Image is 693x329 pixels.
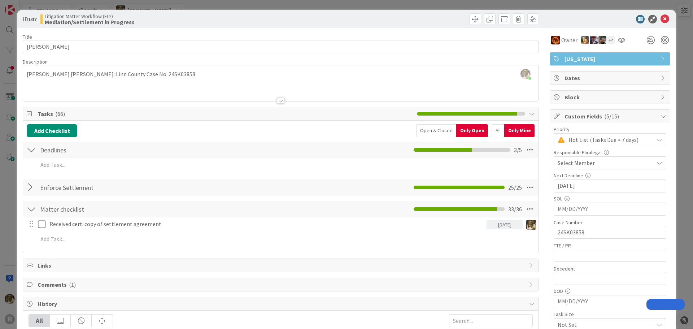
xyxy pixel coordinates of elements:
label: TTE / PR [554,242,571,249]
div: All [29,315,50,327]
div: Open & Closed [416,124,456,137]
label: Title [23,34,32,40]
div: DOD [554,289,666,294]
span: Comments [38,280,525,289]
b: Mediation/Settlement in Progress [45,19,135,25]
span: Select Member [558,159,595,167]
span: ( 1 ) [69,281,76,288]
span: Description [23,59,48,65]
input: MM/DD/YYYY [558,295,662,308]
span: ( 5/15 ) [604,113,619,120]
img: TR [551,36,560,44]
span: Hot List (Tasks Due < 7 days) [568,135,650,145]
div: Next Deadline [554,173,666,178]
label: Decedent [554,265,575,272]
div: Only Mine [504,124,535,137]
span: Tasks [38,109,413,118]
span: 25 / 25 [508,183,522,192]
div: + 4 [607,36,615,44]
div: Responsible Paralegal [554,150,666,155]
span: Block [565,93,657,101]
input: MM/DD/YYYY [558,180,662,192]
p: Received cert. copy of settlement agreement [49,220,484,228]
span: ID [23,15,37,23]
span: Litigation Matter Workflow (FL2) [45,13,135,19]
span: Links [38,261,525,270]
input: Add Checklist... [38,143,200,156]
span: Dates [565,74,657,82]
span: 33 / 36 [508,205,522,213]
div: Task Size [554,312,666,317]
img: ML [590,36,598,44]
span: 3 / 5 [514,146,522,154]
img: SB [581,36,589,44]
img: DG [526,220,536,230]
img: yW9LRPfq2I1p6cQkqhMnMPjKb8hcA9gF.jpg [520,69,531,79]
div: Only Open [456,124,488,137]
span: History [38,299,525,308]
div: All [492,124,504,137]
span: Custom Fields [565,112,657,121]
input: Add Checklist... [38,203,200,216]
span: ( 66 ) [55,110,65,117]
p: [PERSON_NAME] [PERSON_NAME]: Linn County Case No. 24SK03858 [27,70,535,78]
div: Priority [554,127,666,132]
input: Add Checklist... [38,181,200,194]
button: Add Checklist [27,124,77,137]
label: Case Number [554,219,583,226]
span: [US_STATE] [565,55,657,63]
b: 107 [28,16,37,23]
span: Owner [561,36,577,44]
input: Search... [449,314,533,327]
div: SOL [554,196,666,201]
img: MW [598,36,606,44]
div: [DATE] [487,220,523,229]
input: type card name here... [23,40,539,53]
input: MM/DD/YYYY [558,203,662,215]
